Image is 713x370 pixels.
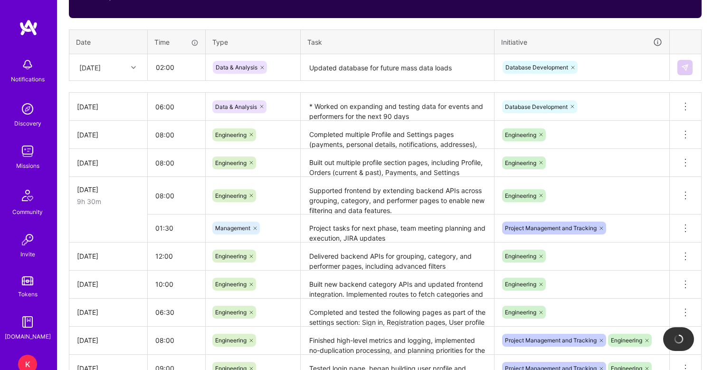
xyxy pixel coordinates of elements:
[301,29,494,54] th: Task
[18,55,37,74] img: bell
[215,103,257,110] span: Data & Analysis
[148,215,205,241] input: HH:MM
[69,29,148,54] th: Date
[148,243,205,269] input: HH:MM
[5,331,51,341] div: [DOMAIN_NAME]
[148,272,205,297] input: HH:MM
[302,55,493,80] textarea: Updated database for future mass data loads
[18,230,37,249] img: Invite
[302,94,493,120] textarea: * Worked on expanding and testing data for events and performers for the next 90 days
[148,183,205,208] input: HH:MM
[20,249,35,259] div: Invite
[302,328,493,354] textarea: Finished high-level metrics and logging, implemented no-duplication processing, and planning prio...
[215,309,247,316] span: Engineering
[16,161,39,171] div: Missions
[505,192,536,199] span: Engineering
[302,243,493,270] textarea: Delivered backend APIs for grouping, category, and performer pages, including advanced filters (s...
[215,131,247,138] span: Engineering
[302,150,493,176] textarea: Built out multiple profile section pages, including Profile, Orders (current & past), Payments, a...
[79,62,101,72] div: [DATE]
[77,279,140,289] div: [DATE]
[77,307,140,317] div: [DATE]
[148,94,205,119] input: HH:MM
[19,19,38,36] img: logo
[18,99,37,118] img: discovery
[148,150,205,175] input: HH:MM
[18,142,37,161] img: teamwork
[505,131,536,138] span: Engineering
[302,300,493,326] textarea: Completed and tested the following pages as part of the settings section: Sign in, Registration p...
[77,102,140,112] div: [DATE]
[505,159,536,166] span: Engineering
[677,60,694,75] div: null
[148,328,205,353] input: HH:MM
[215,337,247,344] span: Engineering
[505,64,568,71] span: Database Development
[148,55,205,80] input: HH:MM
[12,207,43,217] div: Community
[505,337,597,344] span: Project Management and Tracking
[77,251,140,261] div: [DATE]
[215,224,250,232] span: Management
[154,37,199,47] div: Time
[681,64,689,71] img: Submit
[302,122,493,148] textarea: Completed multiple Profile and Settings pages (payments, personal details, notifications, address...
[14,118,41,128] div: Discovery
[18,312,37,331] img: guide book
[302,272,493,298] textarea: Built new backend category APIs and updated frontend integration. Implemented routes to fetch cat...
[148,122,205,147] input: HH:MM
[215,253,247,260] span: Engineering
[77,196,140,206] div: 9h 30m
[611,337,642,344] span: Engineering
[215,159,247,166] span: Engineering
[505,281,536,288] span: Engineering
[505,224,597,232] span: Project Management and Tracking
[18,289,38,299] div: Tokens
[505,103,568,110] span: Database Development
[77,335,140,345] div: [DATE]
[11,74,45,84] div: Notifications
[215,192,247,199] span: Engineering
[215,281,247,288] span: Engineering
[302,215,493,242] textarea: Project tasks for next phase, team meeting planning and execution, JIRA updates
[22,276,33,285] img: tokens
[302,178,493,214] textarea: Supported frontend by extending backend APIs across grouping, category, and performer pages to en...
[505,253,536,260] span: Engineering
[16,184,39,207] img: Community
[501,37,663,48] div: Initiative
[131,65,136,70] i: icon Chevron
[148,300,205,325] input: HH:MM
[77,185,140,195] div: [DATE]
[674,334,683,344] img: loading
[216,64,257,71] span: Data & Analysis
[206,29,301,54] th: Type
[77,158,140,168] div: [DATE]
[505,309,536,316] span: Engineering
[77,130,140,140] div: [DATE]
